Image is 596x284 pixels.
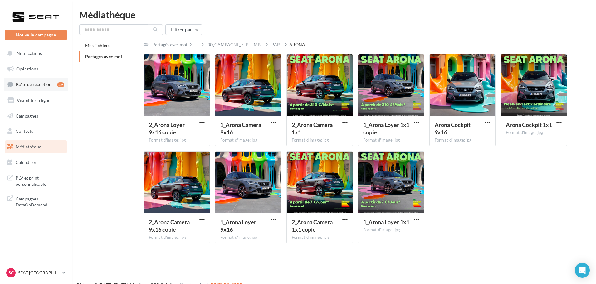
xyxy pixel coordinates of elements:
span: Médiathèque [16,144,41,149]
a: Boîte de réception49 [4,78,68,91]
span: 1_Arona Loyer 1x1 [363,219,409,225]
a: Calendrier [4,156,68,169]
span: 1_Arona Camera 9x16 [220,121,261,136]
p: SEAT [GEOGRAPHIC_DATA] [18,270,60,276]
button: Nouvelle campagne [5,30,67,40]
span: Campagnes [16,113,38,118]
div: Partagés avec moi [152,41,187,48]
span: 1_Arona Loyer 1x1 copie [363,121,409,136]
span: Notifications [17,51,42,56]
span: Contacts [16,128,33,134]
div: Format d'image: jpg [292,235,348,240]
div: Open Intercom Messenger [575,263,590,278]
div: Format d'image: jpg [363,137,419,143]
div: Format d'image: jpg [149,235,205,240]
div: Format d'image: jpg [149,137,205,143]
a: SC SEAT [GEOGRAPHIC_DATA] [5,267,67,279]
div: Médiathèque [79,10,589,19]
a: Opérations [4,62,68,75]
span: 00_CAMPAGNE_SEPTEMB... [208,41,263,48]
span: Opérations [16,66,38,71]
span: PLV et print personnalisable [16,174,64,187]
span: Calendrier [16,160,37,165]
div: ... [194,40,199,49]
div: Format d'image: jpg [435,137,491,143]
span: Mes fichiers [85,43,110,48]
a: PLV et print personnalisable [4,171,68,190]
span: Boîte de réception [16,82,51,87]
div: PART [271,41,282,48]
span: 2_Arona Camera 9x16 copie [149,219,190,233]
span: 2_Arona Camera 1x1 copie [292,219,333,233]
a: Campagnes [4,109,68,123]
span: Arona Cockpit 9x16 [435,121,471,136]
span: SC [8,270,14,276]
div: Format d'image: jpg [363,227,419,233]
span: 1_Arona Loyer 9x16 [220,219,256,233]
a: Campagnes DataOnDemand [4,192,68,210]
div: ARONA [289,41,305,48]
div: 49 [57,82,64,87]
div: Format d'image: jpg [506,130,562,136]
span: Visibilité en ligne [17,98,50,103]
div: Format d'image: jpg [220,235,276,240]
button: Filtrer par [165,24,202,35]
a: Visibilité en ligne [4,94,68,107]
div: Format d'image: jpg [220,137,276,143]
a: Médiathèque [4,140,68,153]
button: Notifications [4,47,66,60]
div: Format d'image: jpg [292,137,348,143]
span: 2_Arona Loyer 9x16 copie [149,121,185,136]
span: Campagnes DataOnDemand [16,195,64,208]
span: Arona Cockpit 1x1 [506,121,552,128]
a: Contacts [4,125,68,138]
span: 2_Arona Camera 1x1 [292,121,333,136]
span: Partagés avec moi [85,54,122,59]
